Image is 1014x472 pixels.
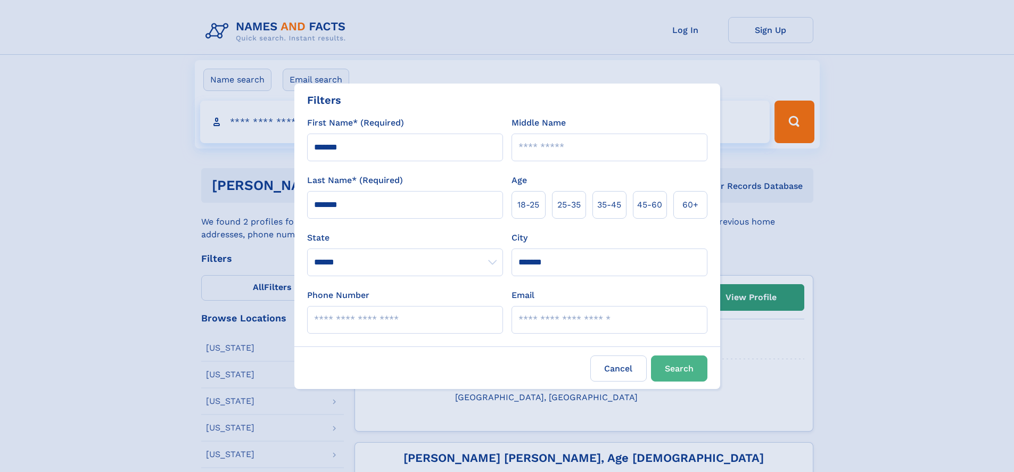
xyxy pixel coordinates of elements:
span: 35‑45 [597,198,621,211]
label: Cancel [590,355,647,382]
span: 45‑60 [637,198,662,211]
span: 25‑35 [557,198,581,211]
label: Email [512,289,534,302]
span: 18‑25 [517,198,539,211]
button: Search [651,355,707,382]
div: Filters [307,92,341,108]
label: First Name* (Required) [307,117,404,129]
label: Middle Name [512,117,566,129]
label: Last Name* (Required) [307,174,403,187]
label: City [512,231,527,244]
label: Age [512,174,527,187]
span: 60+ [682,198,698,211]
label: State [307,231,503,244]
label: Phone Number [307,289,369,302]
